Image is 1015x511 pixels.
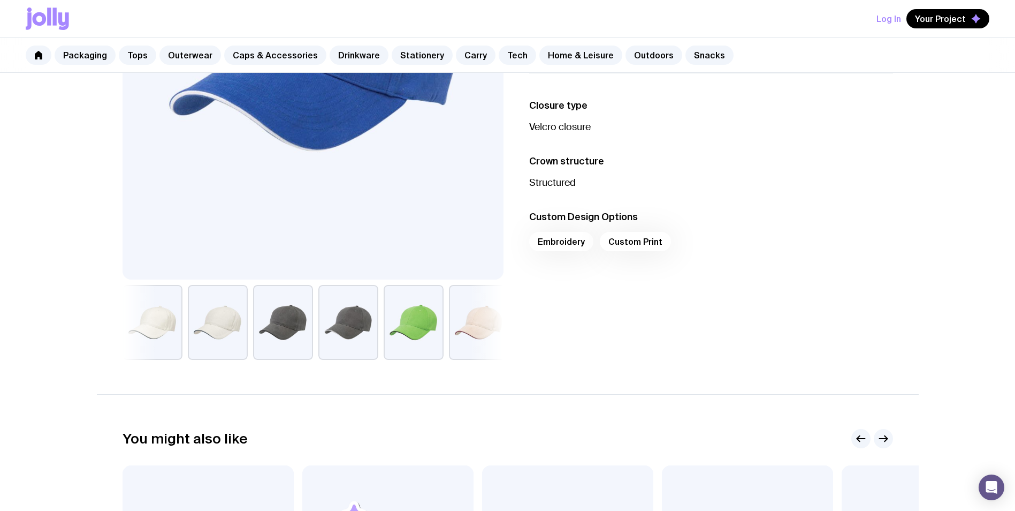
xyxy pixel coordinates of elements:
a: Caps & Accessories [224,46,326,65]
button: Your Project [906,9,989,28]
a: Drinkware [330,46,388,65]
a: Snacks [685,46,734,65]
h2: You might also like [123,431,248,447]
div: Open Intercom Messenger [979,475,1004,500]
a: Home & Leisure [539,46,622,65]
h3: Custom Design Options [529,211,893,223]
a: Carry [456,46,495,65]
button: Log In [876,9,901,28]
a: Packaging [55,46,116,65]
p: Velcro closure [529,121,893,133]
a: Stationery [392,46,453,65]
h3: Closure type [529,99,893,112]
span: Your Project [915,13,966,24]
a: Tech [499,46,536,65]
h3: Crown structure [529,155,893,168]
a: Outerwear [159,46,221,65]
p: Structured [529,176,893,189]
a: Outdoors [625,46,682,65]
a: Tops [119,46,156,65]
